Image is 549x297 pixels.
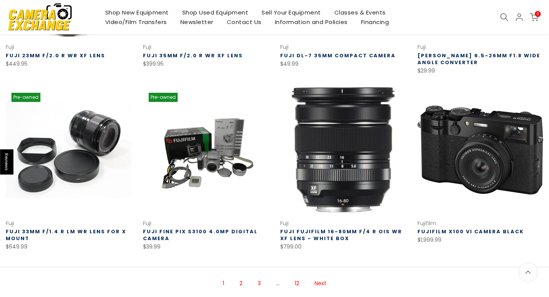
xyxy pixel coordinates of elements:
[143,43,151,51] a: Fuji
[6,43,14,51] a: Fuji
[272,277,283,290] span: …
[280,228,402,242] a: Fuji Fujifilm 16-80mm f/4 R OIS WR XF Lens - White Box
[291,277,303,290] a: Page 12
[236,277,246,290] a: Page 2
[6,52,105,59] a: Fuji 23mm f/2.0 R WR XF Lens
[417,52,540,66] a: [PERSON_NAME] 6.5-26MM F1.8 Wide Angle Converter
[6,228,126,242] a: Fuji 33mm f/1.4 R LM WR Lens for X Mount
[417,228,524,235] a: Fujifilm X100 VI Camera Black
[143,220,151,227] a: Fuji
[254,277,265,290] a: Page 3
[417,66,543,76] div: $29.99
[268,17,354,27] a: Information and Policies
[143,228,258,242] a: Fuji Fine Pix S3100 4.0mp Digital Camera
[417,220,436,227] a: Fujifilm
[530,13,538,21] a: 0
[280,220,289,227] a: Fuji
[220,17,268,27] a: Contact Us
[173,17,220,27] a: Newsletter
[311,277,330,290] a: Next
[98,17,173,27] a: Video/Film Transfers
[280,59,406,69] div: $49.99
[219,277,228,290] span: Page 1
[143,52,243,59] a: Fuji 35mm f/2.0 R WR XF Lens
[417,43,426,51] a: Fuji
[6,242,132,252] div: $649.99
[417,235,543,245] div: $1,999.99
[255,8,328,17] a: Sell Your Equipment
[518,263,538,282] a: Back to the top
[327,8,392,17] a: Classes & Events
[6,220,14,227] a: Fuji
[143,242,269,252] div: $39.99
[98,8,175,17] a: Shop New Equipment
[354,17,396,27] a: Financing
[6,59,132,69] div: $449.95
[175,8,255,17] a: Shop Used Equipment
[280,52,396,59] a: Fuji DL-7 35mm Compact Camera
[280,43,289,51] a: Fuji
[280,242,406,252] div: $799.00
[535,11,541,17] span: 0
[143,59,269,69] div: $399.95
